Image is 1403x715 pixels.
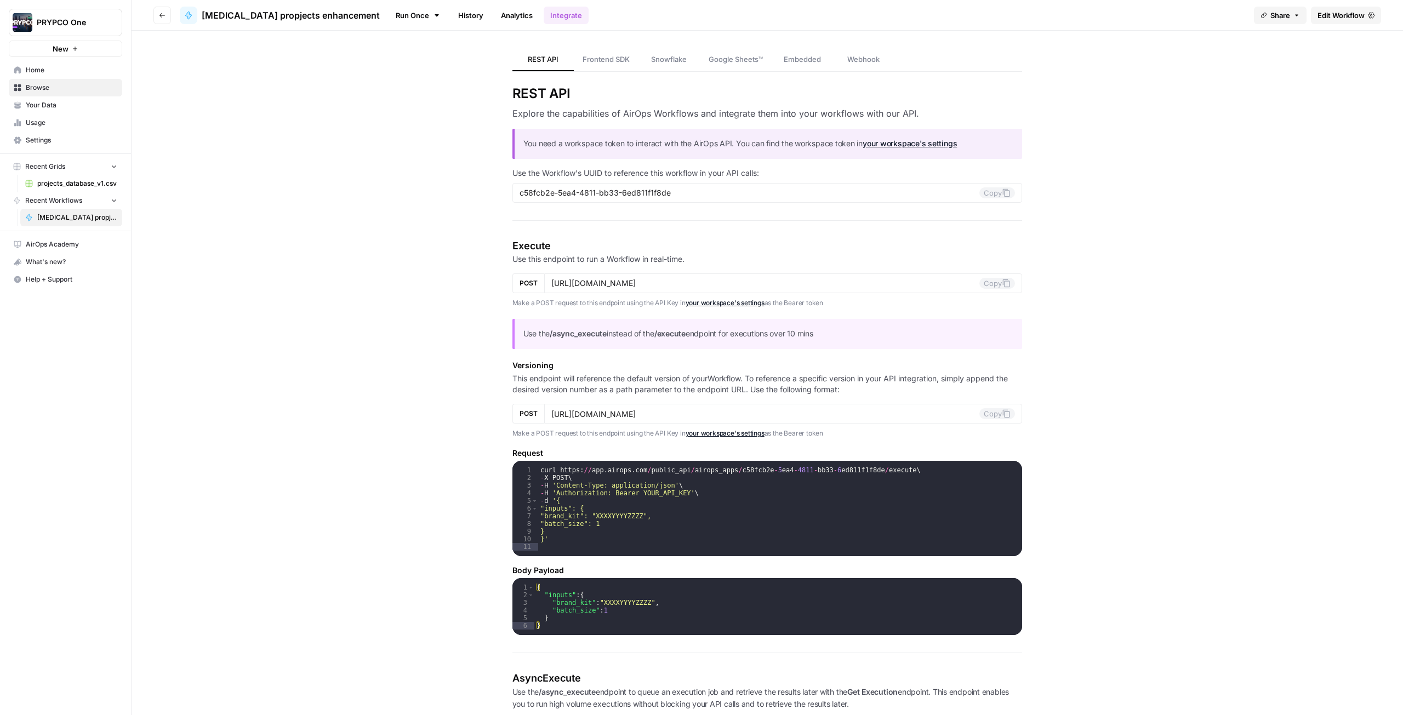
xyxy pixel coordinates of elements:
div: 3 [512,482,538,489]
p: Make a POST request to this endpoint using the API Key in as the Bearer token [512,298,1023,308]
div: 10 [512,535,538,543]
span: Toggle code folding, rows 2 through 5 [528,591,534,599]
span: [MEDICAL_DATA] propjects enhancement [37,213,117,222]
span: POST [520,409,538,419]
strong: /async_execute [550,329,607,338]
p: Use the instead of the endpoint for executions over 10 mins [523,328,1014,340]
a: Usage [9,114,122,131]
button: Copy [979,278,1015,289]
p: Use the endpoint to queue an execution job and retrieve the results later with the endpoint. This... [512,686,1023,711]
a: Home [9,61,122,79]
span: Your Data [26,100,117,110]
span: New [53,43,69,54]
h5: Versioning [512,360,1023,371]
span: Recent Workflows [25,196,82,205]
span: REST API [528,54,558,65]
a: Webhook [833,48,894,71]
div: 3 [512,599,534,607]
span: Toggle code folding, rows 6 through 9 [532,505,538,512]
span: [MEDICAL_DATA] propjects enhancement [202,9,380,22]
div: 7 [512,512,538,520]
a: Snowflake [638,48,700,71]
a: Integrate [544,7,589,24]
a: REST API [512,48,574,71]
a: Google Sheets™ [700,48,772,71]
span: Frontend SDK [583,54,630,65]
a: Your Data [9,96,122,114]
a: Frontend SDK [574,48,638,71]
div: 9 [512,528,538,535]
a: [MEDICAL_DATA] propjects enhancement [20,209,122,226]
h2: REST API [512,85,1023,102]
div: 8 [512,520,538,528]
a: AirOps Academy [9,236,122,253]
button: What's new? [9,253,122,271]
button: Recent Grids [9,158,122,175]
span: Google Sheets™ [709,54,763,65]
button: Copy [979,408,1015,419]
a: your workspace's settings [863,139,957,148]
div: 6 [512,622,534,630]
span: Toggle code folding, rows 5 through 10 [532,497,538,505]
span: Webhook [847,54,880,65]
span: Snowflake [651,54,687,65]
h3: Explore the capabilities of AirOps Workflows and integrate them into your workflows with our API. [512,107,1023,120]
a: your workspace's settings [686,299,765,307]
a: History [452,7,490,24]
span: Help + Support [26,274,117,284]
p: Use the Workflow's UUID to reference this workflow in your API calls: [512,168,1023,179]
strong: Get Execution [847,687,898,696]
span: AirOps Academy [26,239,117,249]
span: Toggle code folding, rows 1 through 6 [528,584,534,591]
div: 1 [512,584,534,591]
a: Browse [9,79,122,96]
p: Make a POST request to this endpoint using the API Key in as the Bearer token [512,428,1023,439]
button: New [9,41,122,57]
a: Run Once [389,6,447,25]
div: 4 [512,489,538,497]
h4: Async Execute [512,671,1023,686]
strong: /execute [654,329,686,338]
h4: Execute [512,238,1023,254]
strong: /async_execute [539,687,596,696]
div: 6 [512,505,538,512]
span: Share [1270,10,1290,21]
h5: Request [512,448,1023,459]
button: Share [1254,7,1307,24]
a: Settings [9,131,122,149]
div: 11 [512,543,538,551]
a: your workspace's settings [686,429,765,437]
div: 1 [512,466,538,474]
p: This endpoint will reference the default version of your Workflow . To reference a specific versi... [512,373,1023,395]
a: [MEDICAL_DATA] propjects enhancement [180,7,380,24]
h5: Body Payload [512,565,1023,576]
button: Recent Workflows [9,192,122,209]
span: Browse [26,83,117,93]
a: Analytics [494,7,539,24]
button: Copy [979,187,1015,198]
span: Embedded [784,54,821,65]
div: What's new? [9,254,122,270]
span: POST [520,278,538,288]
p: Use this endpoint to run a Workflow in real-time. [512,254,1023,265]
span: Recent Grids [25,162,65,171]
p: You need a workspace token to interact with the AirOps API. You can find the workspace token in [523,138,1014,150]
button: Help + Support [9,271,122,288]
div: 5 [512,497,538,505]
div: 4 [512,607,534,614]
div: 2 [512,474,538,482]
a: Edit Workflow [1311,7,1381,24]
span: PRYPCO One [37,17,103,28]
a: Embedded [772,48,833,71]
div: 5 [512,614,534,622]
span: Settings [26,135,117,145]
img: PRYPCO One Logo [13,13,32,32]
span: Home [26,65,117,75]
span: Usage [26,118,117,128]
button: Workspace: PRYPCO One [9,9,122,36]
a: projects_database_v1.csv [20,175,122,192]
span: projects_database_v1.csv [37,179,117,188]
span: Edit Workflow [1318,10,1365,21]
div: 2 [512,591,534,599]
